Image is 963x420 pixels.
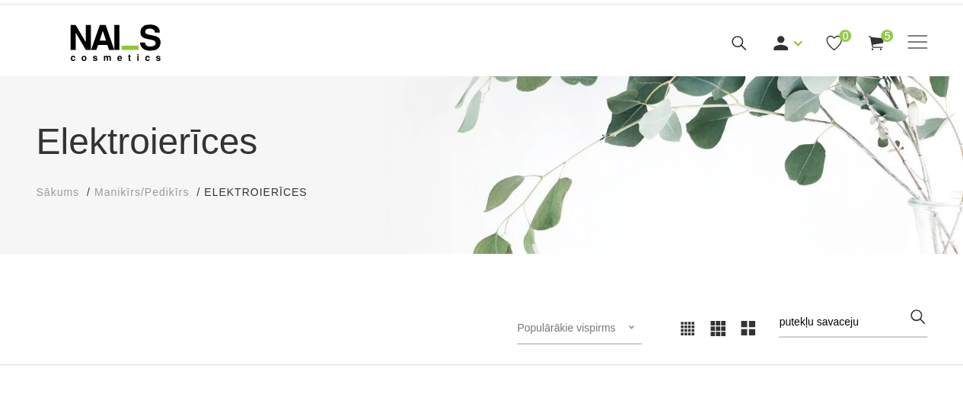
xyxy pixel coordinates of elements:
[204,184,322,200] li: Elektroierīces
[37,186,80,198] span: Sākums
[839,30,851,42] span: 0
[779,307,927,338] input: Meklēt produktus ...
[37,184,80,200] a: Sākums
[517,322,615,334] span: Populārākie vispirms
[824,34,843,53] a: 0
[94,186,189,198] span: Manikīrs/Pedikīrs
[37,114,927,169] h1: Elektroierīces
[881,30,893,42] span: 5
[866,34,885,53] a: 5
[94,184,189,200] a: Manikīrs/Pedikīrs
